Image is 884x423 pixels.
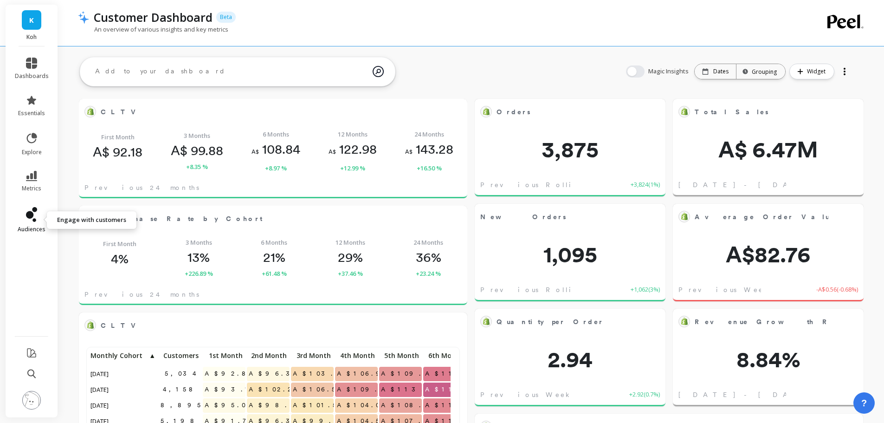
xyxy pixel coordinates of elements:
p: Beta [216,12,236,23]
p: 2nd Month [247,349,290,362]
p: Dates [713,68,729,75]
p: 99.88 [171,143,223,158]
span: [DATE] - [DATE] [678,390,816,399]
span: A$ [405,149,413,155]
p: 6th Month [423,349,466,362]
span: +16.50 % [417,163,442,173]
p: 29% [338,249,363,265]
p: 1st Month [203,349,245,362]
span: Average Order Value* [695,212,841,222]
span: metrics [22,185,41,192]
span: Total Sales [695,107,768,117]
p: Monthly Cohort [89,349,158,362]
span: A$106.52 [291,383,347,397]
span: A$111.05 [423,398,481,412]
span: +226.89 % [185,269,213,278]
div: Toggle SortBy [202,349,246,365]
span: +37.46 % [338,269,363,278]
span: 5,034 [163,367,201,381]
span: 3 Months [186,238,212,247]
span: ? [861,397,867,410]
span: Revenue Growth Rate [695,315,828,328]
span: A$118.19 [423,383,489,397]
span: +3,824 ( 1% ) [631,180,660,189]
span: +8.35 % [186,162,208,171]
p: 122.98 [329,141,377,160]
span: 2nd Month [249,352,287,359]
span: A$82.76 [673,243,864,266]
span: A$106.93 [335,367,398,381]
span: essentials [18,110,45,117]
span: 12 Months [336,238,365,247]
span: New Orders [480,212,566,222]
span: Customers [161,352,199,359]
p: 4th Month [335,349,378,362]
div: Toggle SortBy [246,349,290,365]
span: Monthly Cohort [90,352,148,359]
span: CLTV [101,107,141,117]
span: Previous 24 months [84,183,199,192]
span: 3 Months [184,131,210,140]
div: Toggle SortBy [423,349,467,365]
span: A$103.94 [291,367,354,381]
span: [DATE] [89,367,111,381]
span: +1,062 ( 3% ) [631,285,660,294]
span: 2.94 [475,348,665,371]
p: 4% [111,251,129,267]
p: 36% [416,249,441,265]
span: 12 Months [338,130,368,139]
span: Repurchase Rate by Cohort [101,214,262,224]
span: Previous Week [678,285,771,294]
span: Quantity per Order [497,317,604,327]
img: magic search icon [373,59,384,84]
img: header icon [78,11,89,24]
div: Toggle SortBy [89,349,133,365]
span: Orders [497,105,630,118]
span: 8,895 [159,398,206,412]
span: 1st Month [205,352,243,359]
span: 6th Month [425,352,463,359]
span: A$108.73 [379,398,446,412]
span: [DATE] [89,383,111,397]
span: A$93.14 [203,383,261,397]
span: 4th Month [337,352,375,359]
span: CLTV [101,319,432,332]
span: A$95.05 [203,398,255,412]
span: A$104.04 [335,398,389,412]
div: Toggle SortBy [158,349,202,365]
span: +61.48 % [262,269,287,278]
span: ▲ [148,352,155,359]
span: +12.99 % [340,163,365,173]
span: 24 Months [414,130,444,139]
span: Previous 24 months [84,290,199,299]
span: A$96.33 [247,367,308,381]
span: 4,158 [161,383,201,397]
span: 24 Months [413,238,443,247]
span: 1,095 [475,243,665,266]
span: 3,875 [475,138,665,161]
span: A$ [252,149,259,155]
span: 8.84% [673,348,864,371]
span: First Month [103,239,136,248]
span: +23.24 % [416,269,441,278]
span: Previous Week [480,390,573,399]
div: Toggle SortBy [290,349,335,365]
p: Customer Dashboard [94,9,213,25]
span: A$112.41 [423,367,482,381]
p: An overview of various insights and key metrics [78,25,228,33]
span: A$102.20 [247,383,301,397]
span: A$ [93,144,110,160]
span: Previous Rolling 7-day [480,285,629,294]
p: 92.18 [93,144,142,160]
div: Grouping [745,67,777,76]
p: 5th Month [379,349,422,362]
div: Toggle SortBy [379,349,423,365]
span: Magic Insights [648,67,690,76]
button: Widget [789,64,834,79]
span: Widget [807,67,828,76]
span: 6 Months [263,130,289,139]
span: CLTV [101,321,141,331]
span: +2.92 ( 0.7% ) [629,390,660,399]
span: 5th Month [381,352,419,359]
span: A$ [171,143,187,158]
